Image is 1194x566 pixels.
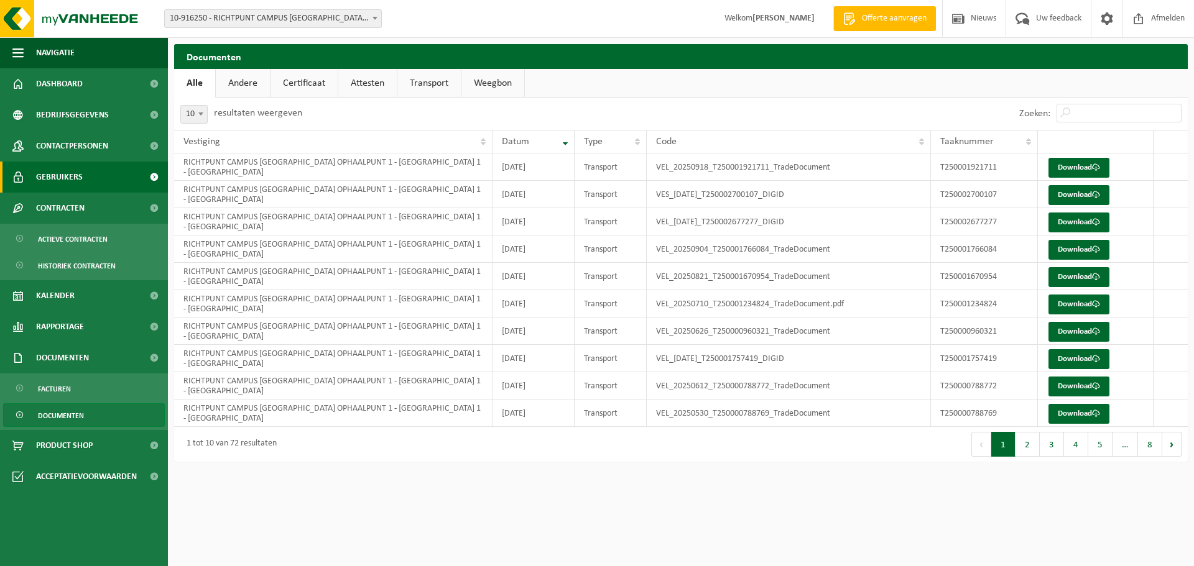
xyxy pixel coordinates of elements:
span: 10 [180,105,208,124]
strong: [PERSON_NAME] [752,14,815,23]
span: Actieve contracten [38,227,108,251]
h2: Documenten [174,44,1188,68]
td: Transport [575,235,647,263]
a: Transport [397,69,461,98]
span: Datum [502,137,529,147]
td: RICHTPUNT CAMPUS [GEOGRAPHIC_DATA] OPHAALPUNT 1 - [GEOGRAPHIC_DATA] 1 - [GEOGRAPHIC_DATA] [174,153,493,181]
label: resultaten weergeven [214,108,302,118]
td: T250001921711 [931,153,1038,181]
td: Transport [575,345,647,372]
td: RICHTPUNT CAMPUS [GEOGRAPHIC_DATA] OPHAALPUNT 1 - [GEOGRAPHIC_DATA] 1 - [GEOGRAPHIC_DATA] [174,208,493,235]
span: 10-916250 - RICHTPUNT CAMPUS GENT OPHAALPUNT 1 - ABDIS 1 - GENT [165,10,381,27]
button: 5 [1088,432,1113,457]
span: Product Shop [36,430,93,461]
button: 8 [1138,432,1162,457]
span: Contracten [36,193,85,224]
button: Previous [971,432,991,457]
a: Download [1048,322,1109,342]
a: Download [1048,185,1109,205]
td: T250001234824 [931,290,1038,317]
td: VEL_20250530_T250000788769_TradeDocument [647,399,931,427]
span: Offerte aanvragen [859,12,930,25]
td: T250000960321 [931,317,1038,345]
a: Certificaat [271,69,338,98]
a: Alle [174,69,215,98]
span: Contactpersonen [36,130,108,162]
span: Vestiging [183,137,220,147]
span: Documenten [38,404,84,427]
td: VEL_20250612_T250000788772_TradeDocument [647,372,931,399]
td: VEL_[DATE]_T250001757419_DIGID [647,345,931,372]
a: Weegbon [461,69,524,98]
td: [DATE] [493,399,574,427]
a: Download [1048,377,1109,396]
a: Andere [216,69,270,98]
td: RICHTPUNT CAMPUS [GEOGRAPHIC_DATA] OPHAALPUNT 1 - [GEOGRAPHIC_DATA] 1 - [GEOGRAPHIC_DATA] [174,290,493,317]
button: 3 [1040,432,1064,457]
span: Gebruikers [36,162,83,193]
a: Download [1048,404,1109,424]
td: Transport [575,263,647,290]
td: Transport [575,181,647,208]
span: … [1113,432,1138,457]
a: Download [1048,294,1109,314]
td: [DATE] [493,263,574,290]
td: T250002677277 [931,208,1038,235]
td: [DATE] [493,208,574,235]
td: T250000788772 [931,372,1038,399]
a: Documenten [3,403,165,427]
a: Offerte aanvragen [833,6,936,31]
span: 10 [181,106,207,123]
a: Attesten [338,69,397,98]
td: VEL_[DATE]_T250002677277_DIGID [647,208,931,235]
td: [DATE] [493,181,574,208]
td: [DATE] [493,345,574,372]
td: VEL_20250904_T250001766084_TradeDocument [647,235,931,263]
td: [DATE] [493,317,574,345]
td: RICHTPUNT CAMPUS [GEOGRAPHIC_DATA] OPHAALPUNT 1 - [GEOGRAPHIC_DATA] 1 - [GEOGRAPHIC_DATA] [174,181,493,208]
td: T250002700107 [931,181,1038,208]
span: Taaknummer [940,137,994,147]
td: T250001757419 [931,345,1038,372]
td: RICHTPUNT CAMPUS [GEOGRAPHIC_DATA] OPHAALPUNT 1 - [GEOGRAPHIC_DATA] 1 - [GEOGRAPHIC_DATA] [174,372,493,399]
td: Transport [575,290,647,317]
span: Acceptatievoorwaarden [36,461,137,492]
a: Download [1048,349,1109,369]
a: Actieve contracten [3,227,165,250]
span: Historiek contracten [38,254,116,278]
button: Next [1162,432,1182,457]
a: Download [1048,212,1109,232]
span: Rapportage [36,311,84,342]
td: RICHTPUNT CAMPUS [GEOGRAPHIC_DATA] OPHAALPUNT 1 - [GEOGRAPHIC_DATA] 1 - [GEOGRAPHIC_DATA] [174,263,493,290]
span: Navigatie [36,37,75,68]
span: Dashboard [36,68,83,99]
td: VEL_20250918_T250001921711_TradeDocument [647,153,931,181]
td: T250001670954 [931,263,1038,290]
td: RICHTPUNT CAMPUS [GEOGRAPHIC_DATA] OPHAALPUNT 1 - [GEOGRAPHIC_DATA] 1 - [GEOGRAPHIC_DATA] [174,399,493,427]
button: 2 [1016,432,1040,457]
td: VEL_20250821_T250001670954_TradeDocument [647,263,931,290]
td: Transport [575,399,647,427]
td: Transport [575,153,647,181]
span: Type [584,137,603,147]
button: 4 [1064,432,1088,457]
a: Historiek contracten [3,253,165,277]
td: T250000788769 [931,399,1038,427]
td: Transport [575,317,647,345]
td: RICHTPUNT CAMPUS [GEOGRAPHIC_DATA] OPHAALPUNT 1 - [GEOGRAPHIC_DATA] 1 - [GEOGRAPHIC_DATA] [174,345,493,372]
a: Download [1048,240,1109,260]
td: Transport [575,208,647,235]
a: Download [1048,158,1109,178]
span: Documenten [36,342,89,373]
td: [DATE] [493,153,574,181]
td: [DATE] [493,235,574,263]
span: Kalender [36,280,75,311]
a: Download [1048,267,1109,287]
td: [DATE] [493,372,574,399]
button: 1 [991,432,1016,457]
span: Code [656,137,677,147]
td: VES_[DATE]_T250002700107_DIGID [647,181,931,208]
td: Transport [575,372,647,399]
td: T250001766084 [931,235,1038,263]
td: VEL_20250710_T250001234824_TradeDocument.pdf [647,290,931,317]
